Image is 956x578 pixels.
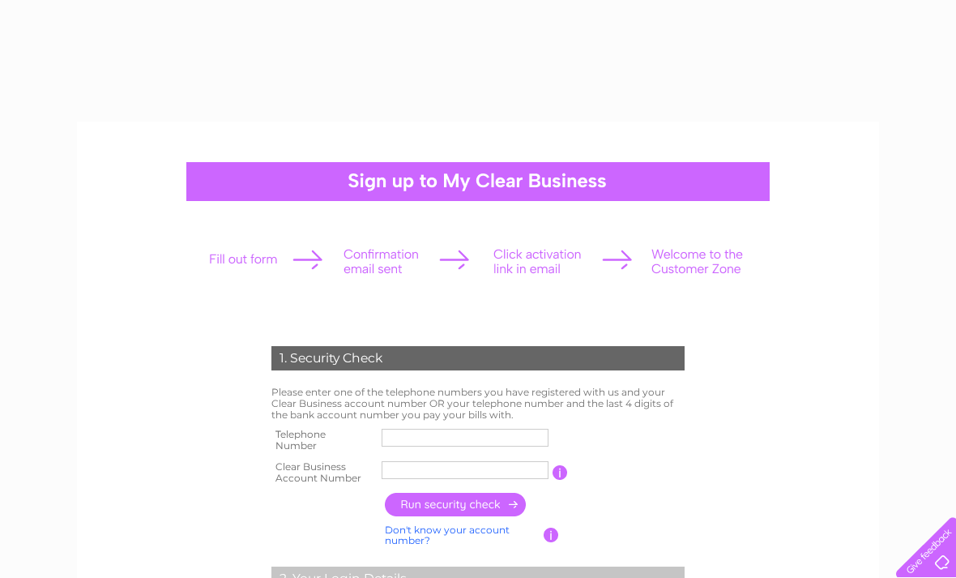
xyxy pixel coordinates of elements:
[385,524,510,547] a: Don't know your account number?
[267,456,378,489] th: Clear Business Account Number
[267,383,689,424] td: Please enter one of the telephone numbers you have registered with us and your Clear Business acc...
[271,346,685,370] div: 1. Security Check
[553,465,568,480] input: Information
[267,424,378,456] th: Telephone Number
[544,528,559,542] input: Information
